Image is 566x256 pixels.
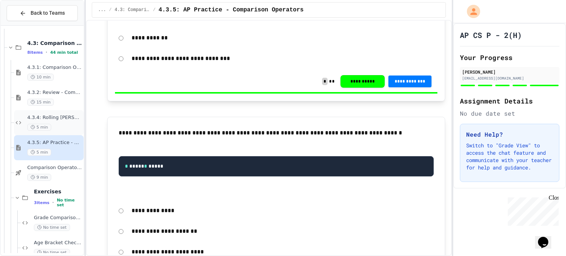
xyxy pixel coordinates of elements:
span: 4.3: Comparison Operators [27,40,82,46]
span: 5 min [27,149,51,156]
span: 4.3.5: AP Practice - Comparison Operators [27,140,82,146]
span: 44 min total [50,50,78,55]
span: Back to Teams [31,9,65,17]
span: Exercises [34,188,82,195]
span: 4.3.5: AP Practice - Comparison Operators [158,6,304,14]
span: 9 min [27,174,51,181]
span: No time set [57,198,82,207]
span: 4.3.2: Review - Comparison Operators [27,90,82,96]
span: 3 items [34,200,49,205]
h1: AP CS P - 2(H) [460,30,522,40]
div: Chat with us now!Close [3,3,51,47]
span: • [52,200,54,206]
span: 5 min [27,124,51,131]
span: 8 items [27,50,43,55]
h3: Need Help? [466,130,553,139]
iframe: chat widget [505,194,559,226]
p: Switch to "Grade View" to access the chat feature and communicate with your teacher for help and ... [466,142,553,171]
div: No due date set [460,109,559,118]
span: 4.3: Comparison Operators [115,7,150,13]
h2: Assignment Details [460,96,559,106]
div: [EMAIL_ADDRESS][DOMAIN_NAME] [462,76,557,81]
span: / [109,7,112,13]
div: [PERSON_NAME] [462,69,557,75]
span: 10 min [27,74,54,81]
span: / [153,7,156,13]
span: Age Bracket Checker [34,240,82,246]
div: My Account [459,3,482,20]
span: 4.3.1: Comparison Operators [27,64,82,71]
h2: Your Progress [460,52,559,63]
span: Comparison Operators - Quiz [27,165,82,171]
span: No time set [34,224,70,231]
span: 15 min [27,99,54,106]
span: No time set [34,249,70,256]
span: Grade Comparison Debugger [34,215,82,221]
span: ... [98,7,106,13]
button: Back to Teams [7,5,78,21]
span: • [46,49,47,55]
span: 4.3.4: Rolling [PERSON_NAME] [27,115,82,121]
iframe: chat widget [535,227,559,249]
